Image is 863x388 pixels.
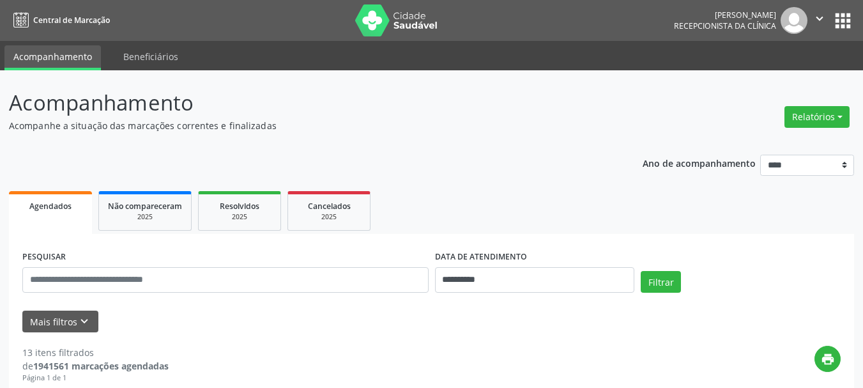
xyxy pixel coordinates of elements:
div: 2025 [297,212,361,222]
div: 2025 [208,212,271,222]
img: img [781,7,807,34]
span: Não compareceram [108,201,182,212]
button: Filtrar [641,271,681,293]
div: 2025 [108,212,182,222]
p: Ano de acompanhamento [643,155,756,171]
button: apps [832,10,854,32]
i:  [813,12,827,26]
p: Acompanhe a situação das marcações correntes e finalizadas [9,119,600,132]
label: PESQUISAR [22,247,66,267]
span: Cancelados [308,201,351,212]
a: Beneficiários [114,45,187,68]
button: Relatórios [784,106,850,128]
span: Agendados [29,201,72,212]
div: Página 1 de 1 [22,373,169,384]
button: print [814,346,841,372]
label: DATA DE ATENDIMENTO [435,247,527,267]
div: 13 itens filtrados [22,346,169,359]
span: Central de Marcação [33,15,110,26]
div: de [22,359,169,373]
button:  [807,7,832,34]
button: Mais filtroskeyboard_arrow_down [22,311,98,333]
span: Recepcionista da clínica [674,20,776,31]
i: print [821,352,835,366]
p: Acompanhamento [9,87,600,119]
a: Acompanhamento [4,45,101,70]
strong: 1941561 marcações agendadas [33,360,169,372]
span: Resolvidos [220,201,259,212]
div: [PERSON_NAME] [674,10,776,20]
a: Central de Marcação [9,10,110,31]
i: keyboard_arrow_down [77,314,91,329]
